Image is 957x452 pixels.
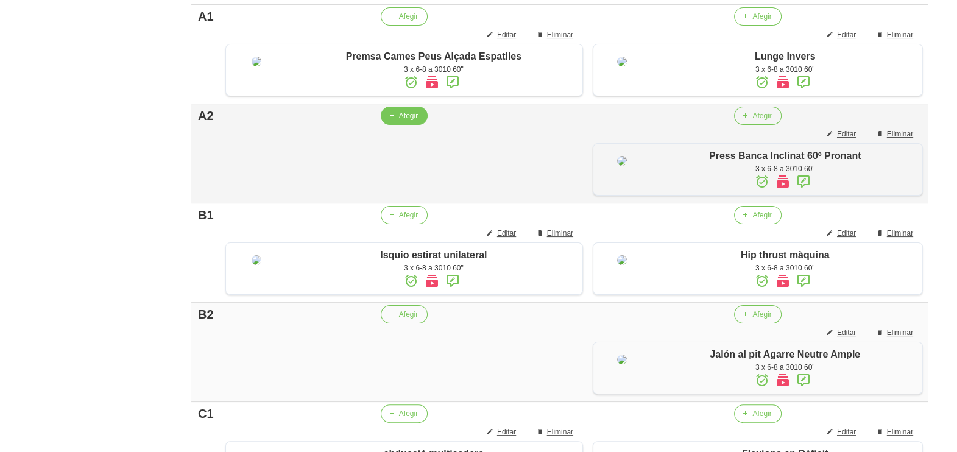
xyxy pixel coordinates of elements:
[869,423,923,441] button: Eliminar
[819,125,866,143] button: Editar
[887,29,913,40] span: Eliminar
[497,426,516,437] span: Editar
[710,349,860,359] span: Jalón al pit Agarre Neutre Ample
[381,107,428,125] button: Afegir
[869,323,923,342] button: Eliminar
[479,224,526,242] button: Editar
[752,309,771,320] span: Afegir
[497,29,516,40] span: Editar
[529,224,583,242] button: Eliminar
[837,129,856,139] span: Editar
[709,150,861,161] span: Press Banca Inclinat 60º Pronant
[837,327,856,338] span: Editar
[196,206,216,224] div: B1
[196,305,216,323] div: B2
[755,51,816,62] span: Lunge Invers
[547,228,573,239] span: Eliminar
[741,250,830,260] span: Hip thrust màquina
[837,29,856,40] span: Editar
[752,210,771,221] span: Afegir
[291,263,576,274] div: 3 x 6-8 a 3010 60"
[399,408,418,419] span: Afegir
[752,11,771,22] span: Afegir
[819,26,866,44] button: Editar
[887,327,913,338] span: Eliminar
[547,426,573,437] span: Eliminar
[654,263,916,274] div: 3 x 6-8 a 3010 60"
[654,362,916,373] div: 3 x 6-8 a 3010 60"
[869,26,923,44] button: Eliminar
[547,29,573,40] span: Eliminar
[252,255,261,265] img: 8ea60705-12ae-42e8-83e1-4ba62b1261d5%2Factivities%2Funilateral%20leg%20curl.jpg
[399,110,418,121] span: Afegir
[869,125,923,143] button: Eliminar
[291,64,576,75] div: 3 x 6-8 a 3010 60"
[654,163,916,174] div: 3 x 6-8 a 3010 60"
[887,426,913,437] span: Eliminar
[380,250,487,260] span: Isquio estirat unilateral
[869,224,923,242] button: Eliminar
[654,64,916,75] div: 3 x 6-8 a 3010 60"
[734,404,781,423] button: Afegir
[399,309,418,320] span: Afegir
[887,129,913,139] span: Eliminar
[734,305,781,323] button: Afegir
[399,11,418,22] span: Afegir
[617,355,627,364] img: 8ea60705-12ae-42e8-83e1-4ba62b1261d5%2Factivities%2F21901-jalon-al-pit-neutre-ample-jpg.jpg
[381,305,428,323] button: Afegir
[819,224,866,242] button: Editar
[346,51,521,62] span: Premsa Cames Peus Alçada Espatlles
[752,408,771,419] span: Afegir
[196,107,216,125] div: A2
[381,404,428,423] button: Afegir
[399,210,418,221] span: Afegir
[381,7,428,26] button: Afegir
[196,7,216,26] div: A1
[617,57,627,66] img: 8ea60705-12ae-42e8-83e1-4ba62b1261d5%2Factivities%2F16456-lunge-jpg.jpg
[529,26,583,44] button: Eliminar
[752,110,771,121] span: Afegir
[617,156,627,166] img: 8ea60705-12ae-42e8-83e1-4ba62b1261d5%2Factivities%2F83114-press-inclinat-60-manuelles-jpg.jpg
[837,426,856,437] span: Editar
[479,423,526,441] button: Editar
[819,323,866,342] button: Editar
[617,255,627,265] img: 8ea60705-12ae-42e8-83e1-4ba62b1261d5%2Factivities%2Fhip%20thrsut%20maquina.jpg
[252,57,261,66] img: 8ea60705-12ae-42e8-83e1-4ba62b1261d5%2Factivities%2F82988-premsa-cames-peus-separats-png.png
[381,206,428,224] button: Afegir
[734,107,781,125] button: Afegir
[196,404,216,423] div: C1
[819,423,866,441] button: Editar
[734,7,781,26] button: Afegir
[497,228,516,239] span: Editar
[734,206,781,224] button: Afegir
[837,228,856,239] span: Editar
[887,228,913,239] span: Eliminar
[479,26,526,44] button: Editar
[529,423,583,441] button: Eliminar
